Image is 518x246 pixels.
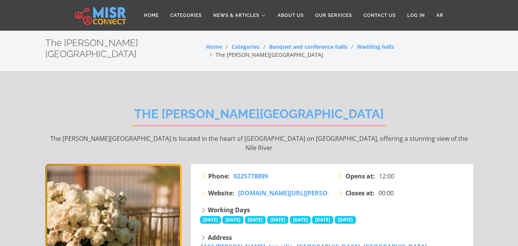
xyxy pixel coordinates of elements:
span: [DATE] [200,216,221,224]
a: Log in [401,8,431,23]
a: 0225778899 [234,172,268,181]
p: The [PERSON_NAME][GEOGRAPHIC_DATA] is located in the heart of [GEOGRAPHIC_DATA] on [GEOGRAPHIC_DA... [45,134,473,152]
span: [DATE] [245,216,266,224]
a: Wedding halls [357,43,394,50]
strong: Opens at: [345,172,375,181]
span: [DATE] [267,216,288,224]
span: [DATE] [290,216,311,224]
span: [DATE] [312,216,333,224]
span: [DATE] [222,216,243,224]
a: Categories [164,8,207,23]
h2: The [PERSON_NAME][GEOGRAPHIC_DATA] [132,107,386,126]
span: 0225778899 [234,172,268,180]
a: Categories [232,43,260,50]
a: Contact Us [358,8,401,23]
a: Home [138,8,164,23]
a: [DOMAIN_NAME][URL][PERSON_NAME] [238,188,355,198]
a: Banquet and conference halls [269,43,347,50]
a: News & Articles [207,8,272,23]
a: Our Services [309,8,358,23]
a: AR [431,8,449,23]
li: The [PERSON_NAME][GEOGRAPHIC_DATA] [206,51,323,59]
a: About Us [272,8,309,23]
span: News & Articles [213,12,259,19]
h2: The [PERSON_NAME][GEOGRAPHIC_DATA] [45,38,206,60]
span: 00:00 [378,188,394,198]
strong: Website: [208,188,234,198]
a: Home [206,43,222,50]
strong: Address [208,233,232,242]
strong: Closes at: [345,188,375,198]
span: [DATE] [335,216,356,224]
img: main.misr_connect [75,6,126,25]
strong: Phone: [208,172,230,181]
strong: Working Days [208,206,250,214]
span: [DOMAIN_NAME][URL][PERSON_NAME] [238,189,355,197]
span: 12:00 [379,172,394,181]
